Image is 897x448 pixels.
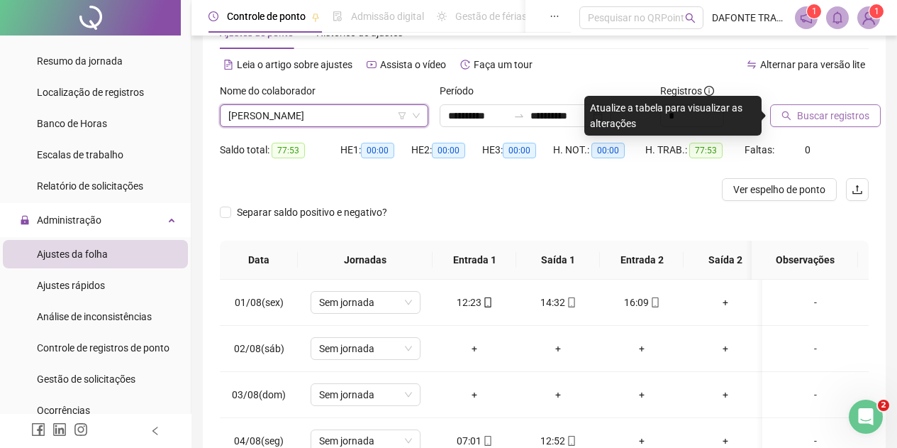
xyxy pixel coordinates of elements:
span: Sem jornada [319,292,412,313]
span: Gestão de férias [455,11,527,22]
span: Buscar registros [797,108,869,124]
span: Assista o vídeo [380,59,446,70]
span: Relatório de solicitações [37,180,143,192]
div: Saldo total: [220,142,340,158]
span: Sem jornada [319,338,412,359]
span: Admissão digital [351,11,424,22]
span: down [412,111,420,120]
span: Observações [763,252,847,268]
span: to [513,110,525,121]
sup: Atualize o seu contato no menu Meus Dados [869,4,884,18]
button: Ver espelho de ponto [722,178,837,201]
div: + [695,341,756,356]
span: history [460,60,470,70]
span: 00:00 [432,143,465,158]
span: Sem jornada [319,384,412,405]
div: - [774,341,857,356]
span: 03/08(dom) [232,389,286,400]
span: 1 [874,6,879,16]
th: Observações [752,241,858,280]
div: + [528,341,589,356]
div: H. TRAB.: [645,142,745,158]
span: filter [398,111,406,120]
span: Administração [37,214,101,226]
span: Escalas de trabalho [37,149,123,160]
th: Saída 2 [684,241,767,280]
span: 04/08(seg) [234,435,284,447]
span: 2 [878,400,889,411]
span: 77:53 [689,143,723,158]
div: + [444,341,505,356]
span: 00:00 [361,143,394,158]
img: 77283 [858,7,879,28]
th: Jornadas [298,241,433,280]
span: lock [20,215,30,225]
span: sun [437,11,447,21]
span: search [781,111,791,121]
span: 00:00 [591,143,625,158]
span: mobile [481,436,493,446]
span: 77:53 [272,143,305,158]
span: file-text [223,60,233,70]
span: file-done [333,11,342,21]
iframe: Intercom live chat [849,400,883,434]
div: HE 1: [340,142,411,158]
th: Entrada 2 [600,241,684,280]
div: + [444,387,505,403]
span: mobile [565,436,576,446]
th: Data [220,241,298,280]
span: Análise de inconsistências [37,311,152,322]
span: Ver espelho de ponto [733,182,825,197]
div: 14:32 [528,295,589,310]
span: DAYVSON OLIVEIRA [228,105,420,126]
span: pushpin [311,13,320,21]
label: Período [440,83,483,99]
span: info-circle [704,86,714,96]
span: swap [747,60,757,70]
span: Registros [660,83,714,99]
div: - [774,295,857,310]
button: Buscar registros [770,104,881,127]
th: Saída 1 [516,241,600,280]
span: Controle de ponto [227,11,306,22]
div: HE 3: [482,142,553,158]
span: mobile [565,297,576,307]
span: clock-circle [208,11,218,21]
span: upload [852,184,863,195]
div: Atualize a tabela para visualizar as alterações [584,96,762,136]
span: Ocorrências [37,405,90,416]
div: + [611,387,672,403]
span: Faça um tour [474,59,533,70]
span: 02/08(sáb) [234,343,284,354]
div: - [774,387,857,403]
span: swap-right [513,110,525,121]
span: Ajustes rápidos [37,280,105,291]
span: bell [831,11,844,24]
div: + [528,387,589,403]
sup: 1 [807,4,821,18]
span: Ajustes da folha [37,248,108,260]
span: youtube [367,60,377,70]
span: Alternar para versão lite [760,59,865,70]
span: Gestão de solicitações [37,373,135,385]
div: H. NOT.: [553,142,645,158]
span: 01/08(sex) [235,297,284,308]
span: facebook [31,422,45,437]
span: mobile [649,297,660,307]
div: 16:09 [611,295,672,310]
span: Leia o artigo sobre ajustes [237,59,352,70]
span: Faltas: [745,144,776,155]
span: Resumo da jornada [37,55,123,67]
span: linkedin [52,422,67,437]
span: ellipsis [550,11,559,21]
div: HE 2: [411,142,482,158]
span: mobile [481,297,493,307]
span: Localização de registros [37,87,144,98]
th: Entrada 1 [433,241,516,280]
div: 12:23 [444,295,505,310]
span: search [685,13,696,23]
span: instagram [74,422,88,437]
span: Banco de Horas [37,118,107,129]
span: 00:00 [503,143,536,158]
div: + [695,387,756,403]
